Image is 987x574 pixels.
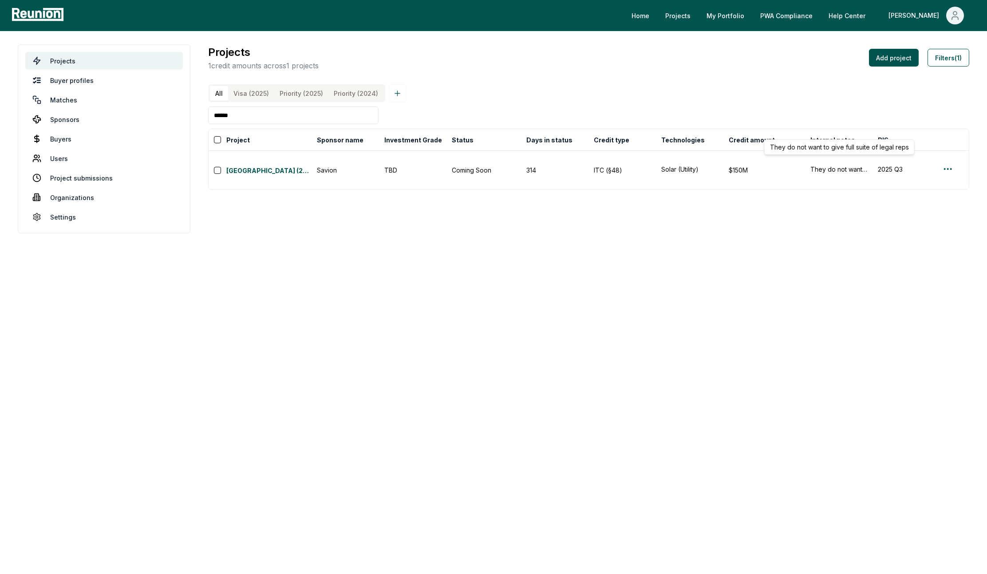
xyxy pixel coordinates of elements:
[810,165,867,174] button: They do not want to give full suite of legal reps
[226,166,312,177] a: [GEOGRAPHIC_DATA] (2025)
[25,208,183,226] a: Settings
[25,149,183,167] a: Users
[659,131,707,149] button: Technologies
[225,131,252,149] button: Project
[25,71,183,89] a: Buyer profiles
[452,165,516,175] div: Coming Soon
[25,110,183,128] a: Sponsors
[25,189,183,206] a: Organizations
[592,131,631,149] button: Credit type
[727,131,777,149] button: Credit amount
[881,7,971,24] button: [PERSON_NAME]
[25,130,183,148] a: Buyers
[888,7,943,24] div: [PERSON_NAME]
[25,169,183,187] a: Project submissions
[328,86,383,101] button: Priority (2024)
[25,52,183,70] a: Projects
[228,86,274,101] button: Visa (2025)
[809,131,857,149] button: Internal notes
[317,165,374,175] div: Savion
[658,7,698,24] a: Projects
[876,131,890,149] button: PIS
[383,131,444,149] button: Investment Grade
[384,165,441,175] div: TBD
[274,86,328,101] button: Priority (2025)
[315,131,365,149] button: Sponsor name
[594,165,651,175] div: ITC (§48)
[753,7,820,24] a: PWA Compliance
[869,49,919,67] button: Add project
[624,7,978,24] nav: Main
[526,165,583,175] div: 314
[729,165,800,175] div: $150M
[928,49,969,67] button: Filters(1)
[624,7,656,24] a: Home
[764,139,915,155] div: They do not want to give full suite of legal reps
[25,91,183,109] a: Matches
[210,86,228,101] button: All
[525,131,574,149] button: Days in status
[661,165,718,174] button: Solar (Utility)
[226,164,312,177] button: [GEOGRAPHIC_DATA] (2025)
[208,44,319,60] h3: Projects
[208,60,319,71] p: 1 credit amounts across 1 projects
[450,131,475,149] button: Status
[878,165,935,174] button: 2025 Q3
[821,7,873,24] a: Help Center
[699,7,751,24] a: My Portfolio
